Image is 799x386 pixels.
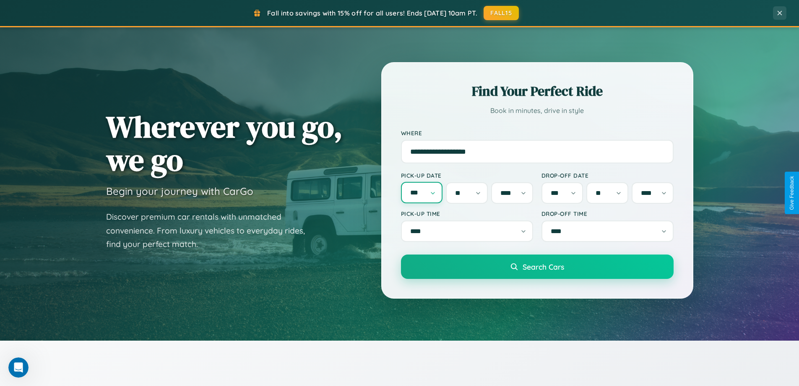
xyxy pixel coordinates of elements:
[106,210,316,251] p: Discover premium car rentals with unmatched convenience. From luxury vehicles to everyday rides, ...
[401,255,674,279] button: Search Cars
[401,82,674,100] h2: Find Your Perfect Ride
[541,172,674,179] label: Drop-off Date
[523,262,564,271] span: Search Cars
[789,176,795,210] div: Give Feedback
[401,210,533,217] label: Pick-up Time
[8,357,29,378] iframe: Intercom live chat
[401,105,674,117] p: Book in minutes, drive in style
[541,210,674,217] label: Drop-off Time
[106,185,253,197] h3: Begin your journey with CarGo
[401,172,533,179] label: Pick-up Date
[267,9,477,17] span: Fall into savings with 15% off for all users! Ends [DATE] 10am PT.
[484,6,519,20] button: FALL15
[106,110,343,176] h1: Wherever you go, we go
[401,129,674,137] label: Where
